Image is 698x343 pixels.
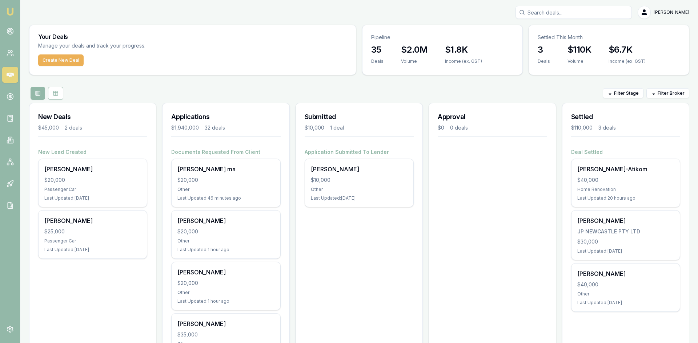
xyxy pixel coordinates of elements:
div: 2 deals [65,124,82,131]
p: Manage your deals and track your progress. [38,42,224,50]
img: emu-icon-u.png [6,7,15,16]
h3: Applications [171,112,280,122]
div: [PERSON_NAME] [44,216,141,225]
span: [PERSON_NAME] [654,9,689,15]
div: Last Updated: [DATE] [577,248,674,254]
h3: $2.0M [401,44,428,56]
div: [PERSON_NAME] [177,216,274,225]
div: [PERSON_NAME] [577,269,674,278]
input: Search deals [516,6,632,19]
h3: Approval [438,112,547,122]
div: $10,000 [311,176,408,184]
h3: 3 [538,44,550,56]
div: Deals [371,58,384,64]
div: [PERSON_NAME] [44,165,141,173]
div: Other [577,291,674,297]
span: Filter Stage [614,90,639,96]
div: Passenger Car [44,238,141,244]
h3: Settled [571,112,680,122]
h4: Documents Requested From Client [171,148,280,156]
div: 1 deal [330,124,344,131]
h3: 35 [371,44,384,56]
div: Volume [401,58,428,64]
button: Filter Broker [646,88,689,98]
div: Other [177,238,274,244]
div: JP NEWCASTLE PTY LTD [577,228,674,235]
div: $0 [438,124,444,131]
div: Last Updated: 1 hour ago [177,247,274,253]
div: 0 deals [450,124,468,131]
h3: Your Deals [38,34,347,40]
div: $40,000 [577,176,674,184]
h3: $110K [567,44,591,56]
div: Last Updated: [DATE] [44,247,141,253]
div: [PERSON_NAME]-Atikom [577,165,674,173]
div: [PERSON_NAME] ma [177,165,274,173]
div: 3 deals [598,124,616,131]
div: $25,000 [44,228,141,235]
div: $20,000 [177,176,274,184]
div: Home Renovation [577,187,674,192]
div: Other [311,187,408,192]
div: $35,000 [177,331,274,338]
div: $20,000 [177,279,274,287]
div: Other [177,290,274,295]
div: $10,000 [305,124,324,131]
div: $20,000 [177,228,274,235]
div: $40,000 [577,281,674,288]
h3: New Deals [38,112,147,122]
div: Volume [567,58,591,64]
div: Other [177,187,274,192]
p: Settled This Month [538,34,680,41]
div: $20,000 [44,176,141,184]
div: Last Updated: 46 minutes ago [177,195,274,201]
div: Passenger Car [44,187,141,192]
h3: $6.7K [609,44,646,56]
h3: Submitted [305,112,414,122]
div: $1,940,000 [171,124,199,131]
div: $110,000 [571,124,593,131]
p: Pipeline [371,34,514,41]
div: Income (ex. GST) [609,58,646,64]
button: Create New Deal [38,54,84,66]
h4: Deal Settled [571,148,680,156]
button: Filter Stage [603,88,643,98]
div: Last Updated: 1 hour ago [177,298,274,304]
h4: New Lead Created [38,148,147,156]
div: Last Updated: [DATE] [577,300,674,306]
div: [PERSON_NAME] [177,319,274,328]
div: Deals [538,58,550,64]
div: $30,000 [577,238,674,245]
div: [PERSON_NAME] [311,165,408,173]
span: Filter Broker [658,90,685,96]
div: Last Updated: 20 hours ago [577,195,674,201]
div: Income (ex. GST) [445,58,482,64]
div: [PERSON_NAME] [577,216,674,225]
div: 32 deals [205,124,225,131]
div: [PERSON_NAME] [177,268,274,277]
div: $45,000 [38,124,59,131]
h4: Application Submitted To Lender [305,148,414,156]
h3: $1.8K [445,44,482,56]
div: Last Updated: [DATE] [44,195,141,201]
div: Last Updated: [DATE] [311,195,408,201]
